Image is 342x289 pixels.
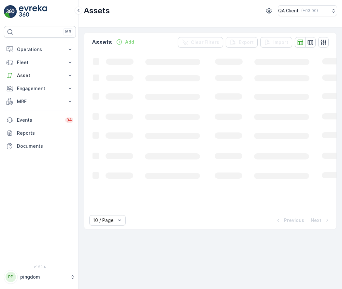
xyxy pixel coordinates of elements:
[4,69,76,82] button: Asset
[226,37,258,48] button: Export
[273,39,288,46] p: Import
[191,39,219,46] p: Clear Filters
[17,85,63,92] p: Engagement
[4,43,76,56] button: Operations
[17,98,63,105] p: MRF
[84,6,110,16] p: Assets
[284,217,304,224] p: Previous
[66,117,72,123] p: 34
[310,216,331,224] button: Next
[4,95,76,108] button: MRF
[17,46,63,53] p: Operations
[17,72,63,79] p: Asset
[278,5,337,16] button: QA Client(+03:00)
[4,56,76,69] button: Fleet
[4,270,76,284] button: PPpingdom
[17,117,61,123] p: Events
[260,37,292,48] button: Import
[113,38,137,46] button: Add
[178,37,223,48] button: Clear Filters
[274,216,305,224] button: Previous
[278,7,299,14] p: QA Client
[17,143,73,149] p: Documents
[17,130,73,136] p: Reports
[4,114,76,127] a: Events34
[4,265,76,269] span: v 1.50.4
[301,8,318,13] p: ( +03:00 )
[19,5,47,18] img: logo_light-DOdMpM7g.png
[92,38,112,47] p: Assets
[125,39,134,45] p: Add
[65,29,71,34] p: ⌘B
[4,140,76,153] a: Documents
[239,39,254,46] p: Export
[4,82,76,95] button: Engagement
[4,127,76,140] a: Reports
[20,274,67,280] p: pingdom
[311,217,321,224] p: Next
[17,59,63,66] p: Fleet
[6,272,16,282] div: PP
[4,5,17,18] img: logo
